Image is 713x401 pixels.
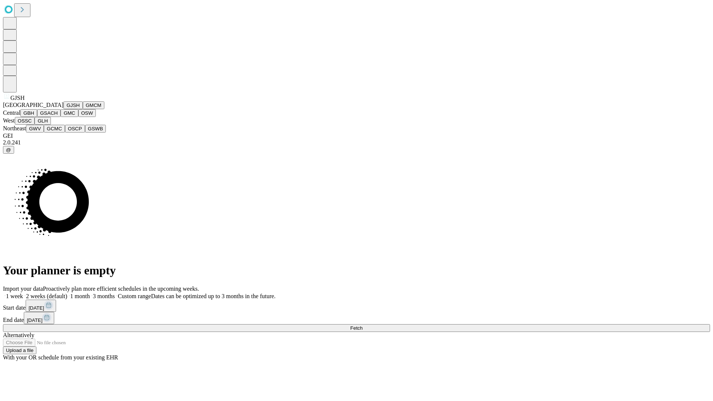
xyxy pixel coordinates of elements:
[3,146,14,154] button: @
[43,286,199,292] span: Proactively plan more efficient schedules in the upcoming weeks.
[85,125,106,133] button: GSWB
[3,312,710,324] div: End date
[118,293,151,299] span: Custom range
[29,305,44,311] span: [DATE]
[6,293,23,299] span: 1 week
[37,109,61,117] button: GSACH
[3,324,710,332] button: Fetch
[70,293,90,299] span: 1 month
[6,147,11,153] span: @
[350,325,362,331] span: Fetch
[61,109,78,117] button: GMC
[3,117,15,124] span: West
[26,125,44,133] button: GWV
[26,293,67,299] span: 2 weeks (default)
[83,101,104,109] button: GMCM
[27,317,42,323] span: [DATE]
[3,133,710,139] div: GEI
[44,125,65,133] button: GCMC
[26,300,56,312] button: [DATE]
[15,117,35,125] button: OSSC
[3,102,64,108] span: [GEOGRAPHIC_DATA]
[10,95,25,101] span: GJSH
[3,139,710,146] div: 2.0.241
[65,125,85,133] button: OSCP
[151,293,276,299] span: Dates can be optimized up to 3 months in the future.
[3,332,34,338] span: Alternatively
[93,293,115,299] span: 3 months
[64,101,83,109] button: GJSH
[3,354,118,361] span: With your OR schedule from your existing EHR
[35,117,51,125] button: GLH
[3,300,710,312] div: Start date
[3,110,20,116] span: Central
[3,264,710,277] h1: Your planner is empty
[78,109,96,117] button: OSW
[3,125,26,131] span: Northeast
[3,286,43,292] span: Import your data
[3,346,36,354] button: Upload a file
[20,109,37,117] button: GBH
[24,312,54,324] button: [DATE]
